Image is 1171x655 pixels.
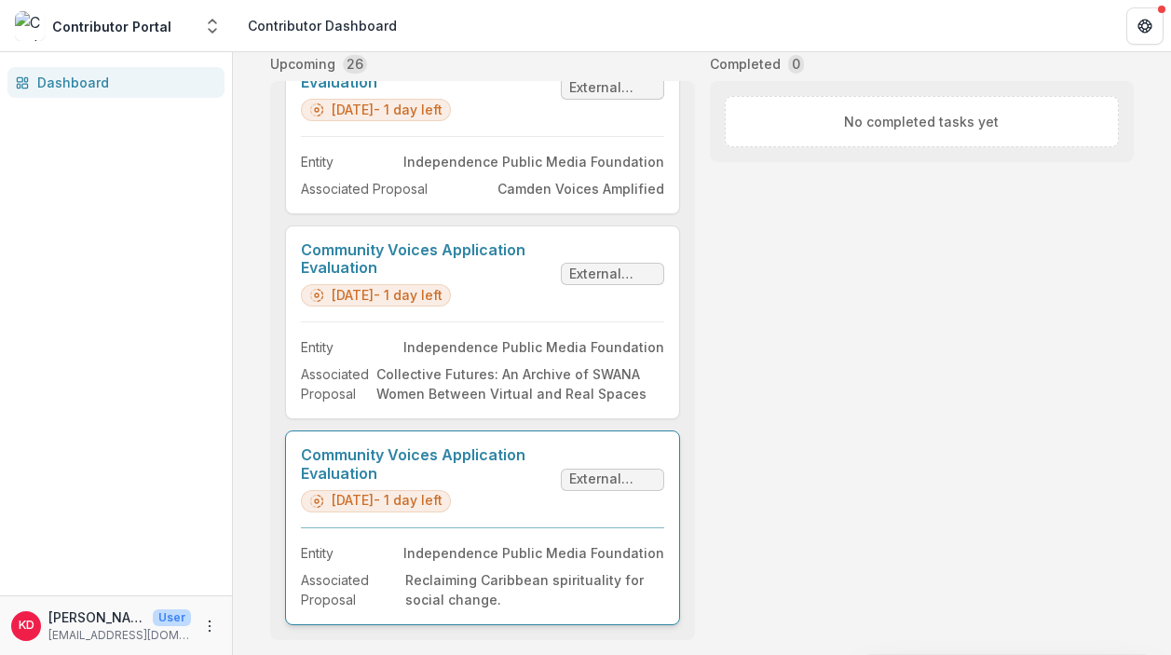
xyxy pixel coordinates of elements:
[301,446,553,482] a: Community Voices Application Evaluation
[19,620,34,632] div: Kim Dinh
[48,607,145,627] p: [PERSON_NAME]
[52,17,171,36] div: Contributor Portal
[153,609,191,626] p: User
[844,112,999,131] p: No completed tasks yet
[240,12,404,39] nav: breadcrumb
[301,56,553,91] a: Community Voices Application Evaluation
[248,16,397,35] div: Contributor Dashboard
[37,73,210,92] div: Dashboard
[7,67,225,98] a: Dashboard
[710,54,781,74] p: Completed
[198,615,221,637] button: More
[347,54,363,74] p: 26
[1126,7,1164,45] button: Get Help
[48,627,191,644] p: [EMAIL_ADDRESS][DOMAIN_NAME]
[270,54,335,74] p: Upcoming
[301,241,553,277] a: Community Voices Application Evaluation
[199,7,225,45] button: Open entity switcher
[15,11,45,41] img: Contributor Portal
[792,54,800,74] p: 0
